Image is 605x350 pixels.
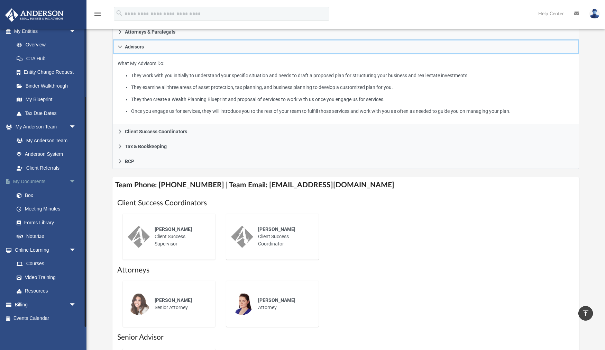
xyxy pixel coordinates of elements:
img: thumbnail [231,293,253,315]
a: Overview [10,38,86,52]
a: Courses [10,257,83,271]
span: Attorneys & Paralegals [125,29,175,34]
span: Tax & Bookkeeping [125,144,167,149]
h1: Client Success Coordinators [117,198,574,208]
a: Advisors [112,39,579,54]
div: Attorney [253,292,314,316]
span: arrow_drop_down [69,298,83,312]
a: CTA Hub [10,52,86,65]
span: arrow_drop_down [69,175,83,189]
a: My Anderson Team [10,134,80,147]
img: Anderson Advisors Platinum Portal [3,8,66,22]
i: vertical_align_top [581,309,590,317]
span: arrow_drop_down [69,120,83,134]
div: Senior Attorney [150,292,210,316]
a: My Documentsarrow_drop_down [5,175,86,189]
a: My Blueprint [10,93,83,107]
img: User Pic [589,9,600,19]
a: Box [10,188,83,202]
a: Client Referrals [10,161,83,175]
a: Attorneys & Paralegals [112,24,579,39]
span: Advisors [125,44,144,49]
a: Resources [10,284,83,298]
a: vertical_align_top [578,306,593,321]
a: My Anderson Teamarrow_drop_down [5,120,83,134]
a: Forms Library [10,216,83,230]
span: arrow_drop_down [69,243,83,257]
a: Tax Due Dates [10,106,86,120]
a: Notarize [10,230,86,243]
span: BCP [125,159,134,164]
div: Advisors [112,54,579,125]
a: Binder Walkthrough [10,79,86,93]
li: Once you engage us for services, they will introduce you to the rest of your team to fulfill thos... [131,107,574,116]
a: Entity Change Request [10,65,86,79]
a: My Entitiesarrow_drop_down [5,24,86,38]
span: Client Success Coordinators [125,129,187,134]
a: BCP [112,154,579,169]
a: Meeting Minutes [10,202,86,216]
li: They examine all three areas of asset protection, tax planning, and business planning to develop ... [131,83,574,92]
h1: Senior Advisor [117,332,574,342]
i: search [116,9,123,17]
span: [PERSON_NAME] [155,297,192,303]
span: [PERSON_NAME] [258,226,295,232]
a: Events Calendar [5,312,86,325]
div: Client Success Supervisor [150,221,210,252]
a: Online Learningarrow_drop_down [5,243,83,257]
p: What My Advisors Do: [118,59,574,116]
div: Client Success Coordinator [253,221,314,252]
span: arrow_drop_down [69,24,83,38]
i: menu [93,10,102,18]
a: Billingarrow_drop_down [5,298,86,312]
img: thumbnail [128,293,150,315]
h4: Team Phone: [PHONE_NUMBER] | Team Email: [EMAIL_ADDRESS][DOMAIN_NAME] [112,177,579,193]
li: They then create a Wealth Planning Blueprint and proposal of services to work with us once you en... [131,95,574,104]
span: [PERSON_NAME] [258,297,295,303]
a: Video Training [10,270,80,284]
a: Tax & Bookkeeping [112,139,579,154]
img: thumbnail [231,226,253,248]
a: Client Success Coordinators [112,124,579,139]
a: Anderson System [10,147,83,161]
span: [PERSON_NAME] [155,226,192,232]
h1: Attorneys [117,265,574,275]
img: thumbnail [128,226,150,248]
a: menu [93,13,102,18]
li: They work with you initially to understand your specific situation and needs to draft a proposed ... [131,71,574,80]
